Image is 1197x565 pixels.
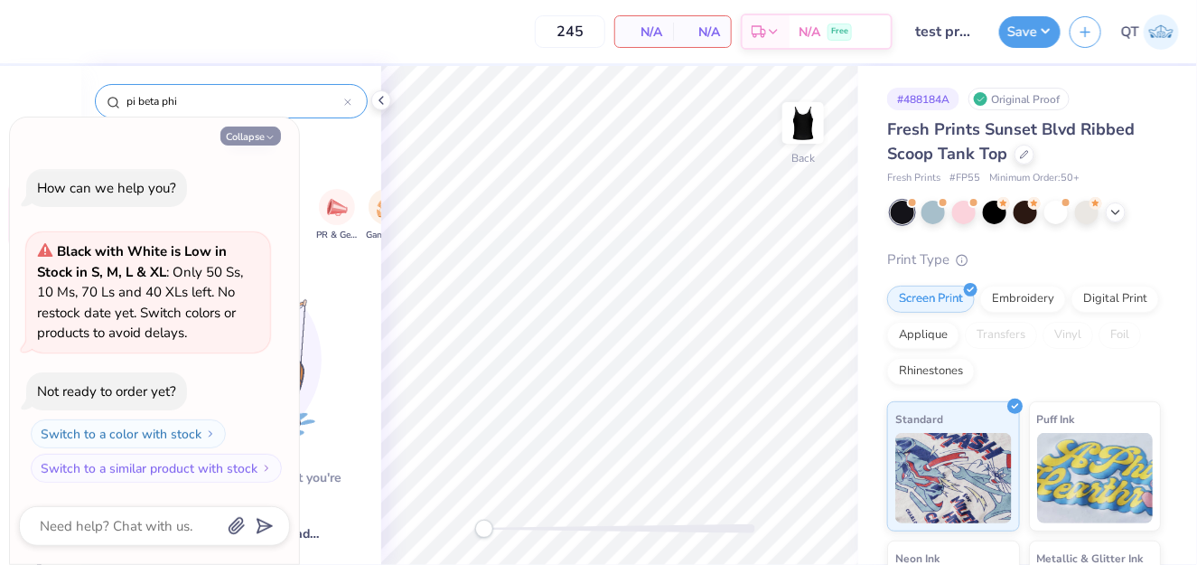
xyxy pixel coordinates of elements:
strong: Black with White is Low in Stock in S, M, L & XL [37,242,227,281]
div: How can we help you? [37,179,176,197]
span: Puff Ink [1037,410,1075,428]
span: N/A [626,23,662,42]
button: Save [999,16,1061,48]
span: PR & General [316,229,358,242]
span: Standard [895,410,943,428]
button: Switch to a color with stock [31,419,226,448]
img: Switch to a similar product with stock [261,463,272,474]
input: – – [535,15,605,48]
div: Foil [1099,322,1141,349]
img: Standard [895,433,1012,523]
img: Game Day Image [377,197,397,218]
div: Accessibility label [475,520,493,538]
input: Untitled Design [902,14,990,50]
span: # FP55 [949,171,980,186]
div: Embroidery [980,286,1066,313]
span: Fresh Prints Sunset Blvd Ribbed Scoop Tank Top [887,118,1135,165]
span: Minimum Order: 50 + [989,171,1080,186]
span: N/A [684,23,720,42]
div: Transfers [965,322,1037,349]
button: Collapse [220,127,281,146]
img: PR & General Image [327,197,348,218]
button: filter button [316,189,358,242]
button: filter button [366,189,407,242]
span: Free [831,25,848,38]
span: Fresh Prints [887,171,940,186]
div: Vinyl [1043,322,1093,349]
div: Screen Print [887,286,975,313]
img: Switch to a color with stock [205,428,216,439]
div: Applique [887,322,959,349]
span: : Only 50 Ss, 10 Ms, 70 Ls and 40 XLs left. No restock date yet. Switch colors or products to avo... [37,242,243,342]
img: Qa Test [1144,14,1179,50]
span: QT [1121,22,1139,42]
a: QT [1121,14,1179,50]
img: Puff Ink [1037,433,1154,523]
input: Try "Alpha" [125,92,344,110]
button: Switch to a similar product with stock [31,454,282,483]
div: filter for Game Day [366,189,407,242]
span: N/A [799,23,820,42]
div: filter for PR & General [316,189,358,242]
img: Back [785,105,821,141]
span: Game Day [366,229,407,242]
div: Not ready to order yet? [37,382,176,400]
div: # 488184A [887,88,959,110]
div: Rhinestones [887,358,975,385]
div: Back [791,150,815,166]
div: Digital Print [1071,286,1159,313]
div: Original Proof [968,88,1070,110]
div: Print Type [887,250,1161,270]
